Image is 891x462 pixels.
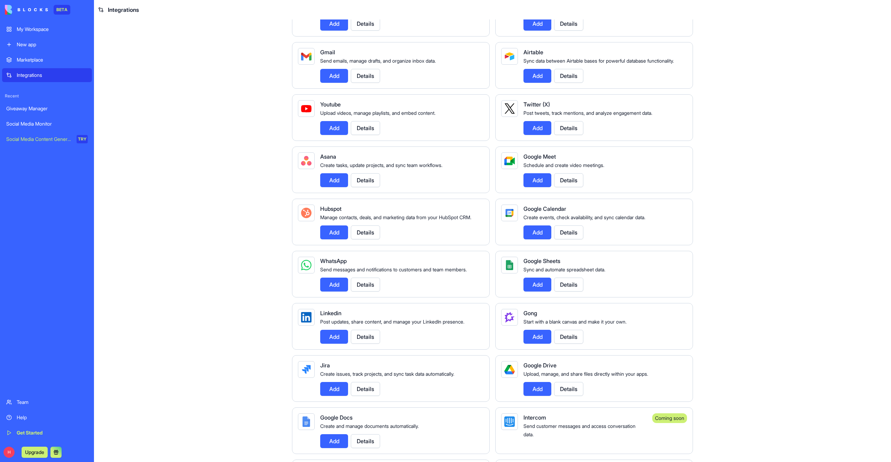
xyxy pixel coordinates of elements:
button: Details [554,17,583,31]
div: Team [17,399,88,406]
div: Giveaway Manager [6,105,88,112]
button: Details [351,121,380,135]
button: Add [523,382,551,396]
div: Get Started [17,429,88,436]
button: Add [320,434,348,448]
button: Upgrade [22,447,48,458]
span: Upload, manage, and share files directly within your apps. [523,371,648,377]
button: Add [320,69,348,83]
button: Add [523,121,551,135]
span: Linkedin [320,310,341,317]
span: Upload videos, manage playlists, and embed content. [320,110,435,116]
div: Coming soon [652,413,687,423]
div: Marketplace [17,56,88,63]
span: Intercom [523,414,546,421]
span: Gmail [320,49,335,56]
button: Add [320,17,348,31]
button: Details [554,330,583,344]
span: Integrations [108,6,139,14]
a: Get Started [2,426,92,440]
button: Details [351,434,380,448]
button: Add [320,225,348,239]
div: Social Media Content Generator [6,136,72,143]
button: Add [523,278,551,292]
button: Add [320,121,348,135]
a: Integrations [2,68,92,82]
span: Google Docs [320,414,353,421]
a: Marketplace [2,53,92,67]
div: Social Media Monitor [6,120,88,127]
button: Details [351,225,380,239]
span: Sync and automate spreadsheet data. [523,266,605,272]
a: Social Media Monitor [2,117,92,131]
span: Gong [523,310,537,317]
span: Google Meet [523,153,556,160]
a: Giveaway Manager [2,102,92,115]
button: Details [554,225,583,239]
button: Add [523,69,551,83]
div: BETA [54,5,70,15]
span: WhatsApp [320,257,347,264]
img: logo [5,5,48,15]
button: Add [320,382,348,396]
button: Add [320,173,348,187]
button: Details [351,382,380,396]
button: Details [554,121,583,135]
button: Details [351,17,380,31]
span: Hubspot [320,205,341,212]
button: Add [523,225,551,239]
span: H [3,447,15,458]
button: Details [351,278,380,292]
span: Post updates, share content, and manage your LinkedIn presence. [320,319,464,325]
span: Google Sheets [523,257,560,264]
span: Send customer messages and access conversation data. [523,423,636,437]
button: Add [523,17,551,31]
a: BETA [5,5,70,15]
span: Google Drive [523,362,557,369]
a: Help [2,411,92,424]
button: Add [320,278,348,292]
a: Upgrade [22,448,48,455]
span: Start with a blank canvas and make it your own. [523,319,626,325]
a: Social Media Content GeneratorTRY [2,132,92,146]
button: Add [523,173,551,187]
span: Recent [2,93,92,99]
span: Create and manage documents automatically. [320,423,419,429]
div: New app [17,41,88,48]
span: Twitter (X) [523,101,550,108]
span: Asana [320,153,336,160]
a: My Workspace [2,22,92,36]
button: Details [554,278,583,292]
a: Team [2,395,92,409]
button: Add [320,330,348,344]
button: Details [554,173,583,187]
span: Create tasks, update projects, and sync team workflows. [320,162,442,168]
span: Google Calendar [523,205,566,212]
span: Send emails, manage drafts, and organize inbox data. [320,58,436,64]
span: Schedule and create video meetings. [523,162,604,168]
span: Send messages and notifications to customers and team members. [320,266,467,272]
button: Details [351,173,380,187]
button: Details [351,330,380,344]
button: Details [554,382,583,396]
span: Youtube [320,101,341,108]
span: Airtable [523,49,543,56]
span: Post tweets, track mentions, and analyze engagement data. [523,110,652,116]
button: Details [351,69,380,83]
span: Manage contacts, deals, and marketing data from your HubSpot CRM. [320,214,471,220]
div: TRY [77,135,88,143]
span: Jira [320,362,330,369]
span: Sync data between Airtable bases for powerful database functionality. [523,58,674,64]
button: Details [554,69,583,83]
span: Create events, check availability, and sync calendar data. [523,214,645,220]
a: New app [2,38,92,51]
button: Add [523,330,551,344]
div: Help [17,414,88,421]
div: Integrations [17,72,88,79]
div: My Workspace [17,26,88,33]
span: Create issues, track projects, and sync task data automatically. [320,371,454,377]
